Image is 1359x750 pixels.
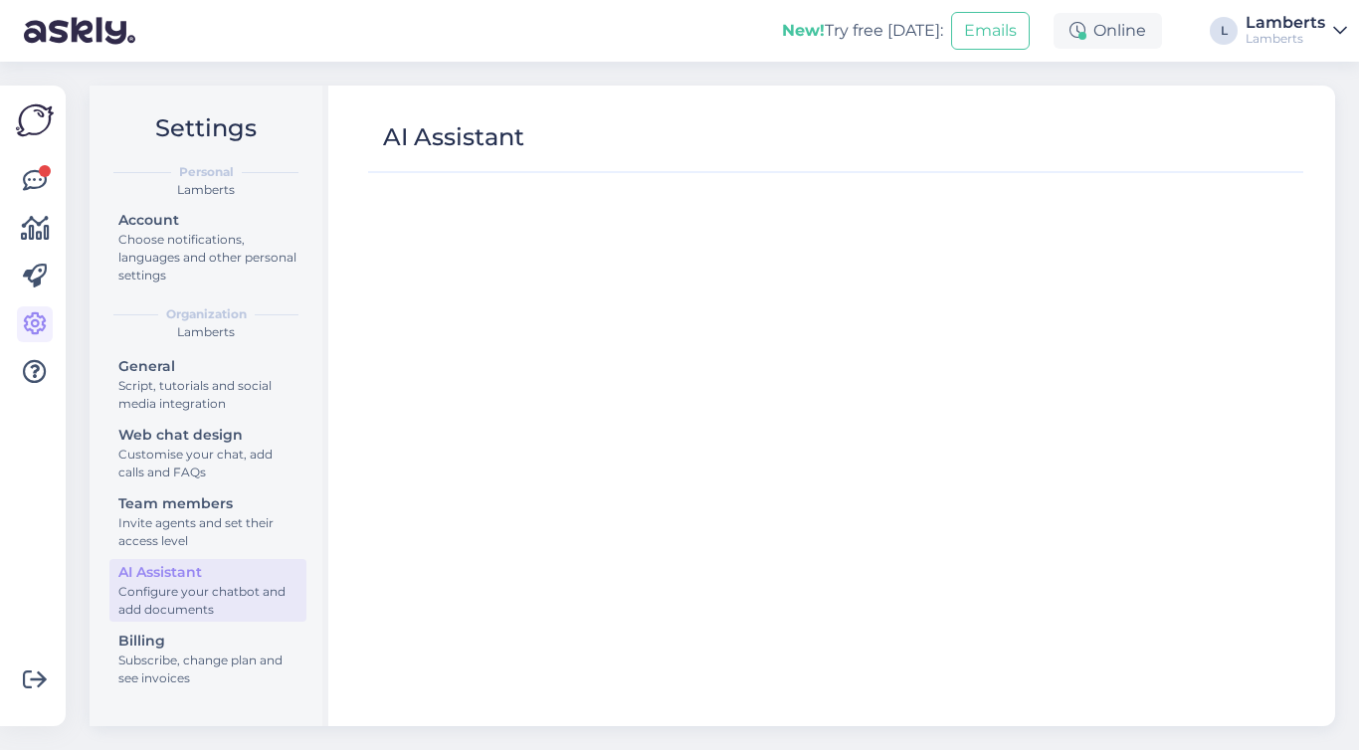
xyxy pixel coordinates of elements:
[118,652,297,687] div: Subscribe, change plan and see invoices
[118,493,297,514] div: Team members
[105,181,306,199] div: Lamberts
[109,353,306,416] a: GeneralScript, tutorials and social media integration
[105,109,306,147] h2: Settings
[1210,17,1238,45] div: L
[105,323,306,341] div: Lamberts
[782,21,825,40] b: New!
[118,514,297,550] div: Invite agents and set their access level
[118,356,297,377] div: General
[951,12,1030,50] button: Emails
[118,562,297,583] div: AI Assistant
[109,628,306,690] a: BillingSubscribe, change plan and see invoices
[118,210,297,231] div: Account
[118,631,297,652] div: Billing
[118,425,297,446] div: Web chat design
[109,422,306,484] a: Web chat designCustomise your chat, add calls and FAQs
[118,377,297,413] div: Script, tutorials and social media integration
[179,163,234,181] b: Personal
[1246,15,1347,47] a: LambertsLamberts
[383,118,524,156] div: AI Assistant
[1054,13,1162,49] div: Online
[16,101,54,139] img: Askly Logo
[109,207,306,287] a: AccountChoose notifications, languages and other personal settings
[782,19,943,43] div: Try free [DATE]:
[118,583,297,619] div: Configure your chatbot and add documents
[109,559,306,622] a: AI AssistantConfigure your chatbot and add documents
[118,231,297,284] div: Choose notifications, languages and other personal settings
[118,446,297,481] div: Customise your chat, add calls and FAQs
[109,490,306,553] a: Team membersInvite agents and set their access level
[1246,15,1325,31] div: Lamberts
[166,305,247,323] b: Organization
[1246,31,1325,47] div: Lamberts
